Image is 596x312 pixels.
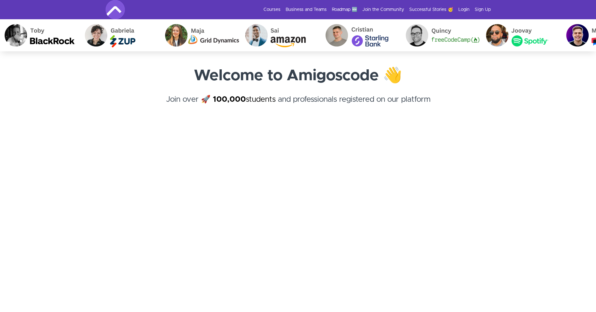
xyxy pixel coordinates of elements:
strong: 100,000 [213,96,246,103]
a: Sign Up [475,6,491,13]
img: Joovay [476,19,557,51]
strong: Welcome to Amigoscode 👋 [194,68,402,83]
a: Login [458,6,470,13]
a: Successful Stories 🥳 [409,6,453,13]
img: Quincy [396,19,476,51]
img: Gabriela [75,19,155,51]
a: Business and Teams [286,6,327,13]
a: Courses [263,6,281,13]
img: Cristian [316,19,396,51]
h4: Join over 🚀 and professionals registered on our platform [106,94,491,117]
a: 100,000students [213,96,276,103]
img: Maja [155,19,236,51]
a: Roadmap 🆕 [332,6,357,13]
a: Join the Community [362,6,404,13]
img: Sai [236,19,316,51]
